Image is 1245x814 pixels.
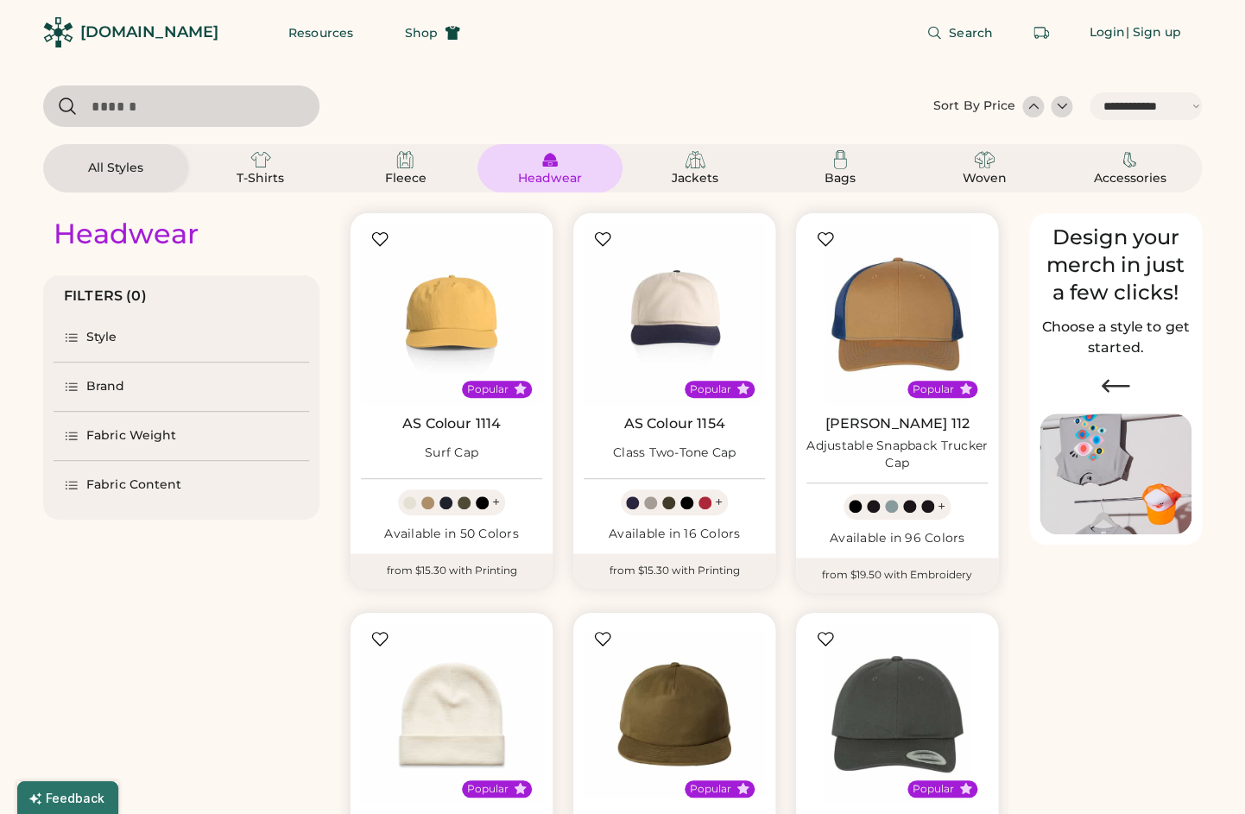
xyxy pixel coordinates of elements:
[573,553,775,588] div: from $15.30 with Printing
[268,16,374,50] button: Resources
[933,98,1015,115] div: Sort By Price
[959,782,972,795] button: Popular Style
[384,16,481,50] button: Shop
[949,27,993,39] span: Search
[405,27,438,39] span: Shop
[690,782,731,796] div: Popular
[54,217,199,251] div: Headwear
[796,558,998,592] div: from $19.50 with Embroidery
[80,22,218,43] div: [DOMAIN_NAME]
[540,149,560,170] img: Headwear Icon
[974,149,995,170] img: Woven Icon
[514,782,527,795] button: Popular Style
[806,224,988,405] img: Richardson 112 Adjustable Snapback Trucker Cap
[1040,413,1191,535] img: Image of Lisa Congdon Eye Print on T-Shirt and Hat
[825,415,970,432] a: [PERSON_NAME] 112
[906,16,1014,50] button: Search
[86,329,117,346] div: Style
[623,415,724,432] a: AS Colour 1154
[584,526,765,543] div: Available in 16 Colors
[801,170,879,187] div: Bags
[351,553,553,588] div: from $15.30 with Printing
[395,149,415,170] img: Fleece Icon
[492,493,500,512] div: +
[1119,149,1140,170] img: Accessories Icon
[736,382,749,395] button: Popular Style
[514,382,527,395] button: Popular Style
[938,497,945,516] div: +
[1024,16,1059,50] button: Retrieve an order
[959,382,972,395] button: Popular Style
[806,530,988,547] div: Available in 96 Colors
[77,160,155,177] div: All Styles
[250,149,271,170] img: T-Shirts Icon
[86,427,176,445] div: Fabric Weight
[913,382,954,396] div: Popular
[913,782,954,796] div: Popular
[1040,317,1191,358] h2: Choose a style to get started.
[361,623,542,805] img: AS Colour 1107 Cuff Beanie
[86,476,181,494] div: Fabric Content
[1090,170,1168,187] div: Accessories
[425,445,478,462] div: Surf Cap
[690,382,731,396] div: Popular
[830,149,850,170] img: Bags Icon
[806,623,988,805] img: YP Classics 6245CM Dad’s Cap
[1163,736,1237,811] iframe: Front Chat
[222,170,300,187] div: T-Shirts
[1125,24,1181,41] div: | Sign up
[86,378,125,395] div: Brand
[361,224,542,405] img: AS Colour 1114 Surf Cap
[511,170,589,187] div: Headwear
[366,170,444,187] div: Fleece
[402,415,501,432] a: AS Colour 1114
[467,382,509,396] div: Popular
[467,782,509,796] div: Popular
[613,445,736,462] div: Class Two-Tone Cap
[584,224,765,405] img: AS Colour 1154 Class Two-Tone Cap
[806,438,988,472] div: Adjustable Snapback Trucker Cap
[685,149,705,170] img: Jackets Icon
[1040,224,1191,306] div: Design your merch in just a few clicks!
[1090,24,1126,41] div: Login
[656,170,734,187] div: Jackets
[584,623,765,805] img: Weld Mfg. FTS Brushed Cotton Field Trip™ Snapback Hat
[715,493,723,512] div: +
[945,170,1023,187] div: Woven
[64,286,147,306] div: FILTERS (0)
[736,782,749,795] button: Popular Style
[43,17,73,47] img: Rendered Logo - Screens
[361,526,542,543] div: Available in 50 Colors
